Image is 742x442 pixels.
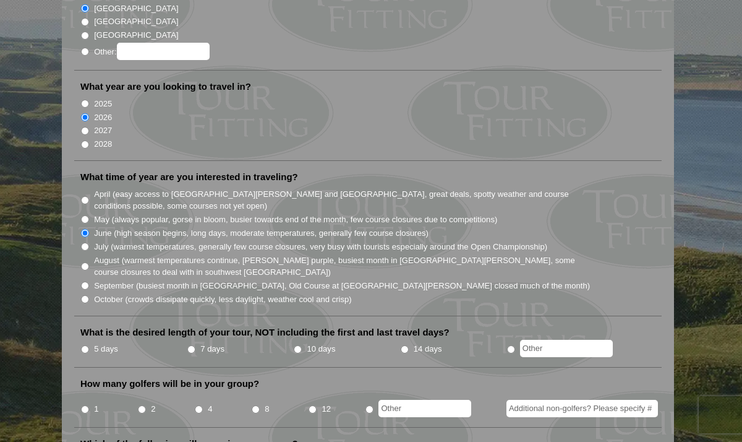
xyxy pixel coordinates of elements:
label: 1 [94,403,98,415]
input: Other [378,400,471,417]
label: 12 [322,403,331,415]
label: [GEOGRAPHIC_DATA] [94,2,178,15]
label: How many golfers will be in your group? [80,378,259,390]
label: 2028 [94,138,112,150]
label: 4 [208,403,212,415]
label: What is the desired length of your tour, NOT including the first and last travel days? [80,326,450,339]
label: 2027 [94,124,112,137]
label: 14 days [414,343,442,355]
input: Additional non-golfers? Please specify # [506,400,658,417]
label: August (warmest temperatures continue, [PERSON_NAME] purple, busiest month in [GEOGRAPHIC_DATA][P... [94,254,591,279]
label: Other: [94,43,209,60]
label: October (crowds dissipate quickly, less daylight, weather cool and crisp) [94,293,352,306]
label: September (busiest month in [GEOGRAPHIC_DATA], Old Course at [GEOGRAPHIC_DATA][PERSON_NAME] close... [94,280,590,292]
label: What time of year are you interested in traveling? [80,171,298,183]
label: [GEOGRAPHIC_DATA] [94,15,178,28]
label: 7 days [200,343,224,355]
label: [GEOGRAPHIC_DATA] [94,29,178,41]
input: Other: [117,43,210,60]
label: June (high season begins, long days, moderate temperatures, generally few course closures) [94,227,429,240]
label: April (easy access to [GEOGRAPHIC_DATA][PERSON_NAME] and [GEOGRAPHIC_DATA], great deals, spotty w... [94,188,591,212]
label: 8 [265,403,269,415]
label: 2 [151,403,155,415]
label: What year are you looking to travel in? [80,80,251,93]
input: Other [520,340,613,357]
label: 2025 [94,98,112,110]
label: May (always popular, gorse in bloom, busier towards end of the month, few course closures due to ... [94,214,497,226]
label: July (warmest temperatures, generally few course closures, very busy with tourists especially aro... [94,241,547,253]
label: 5 days [94,343,118,355]
label: 10 days [307,343,336,355]
label: 2026 [94,111,112,124]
